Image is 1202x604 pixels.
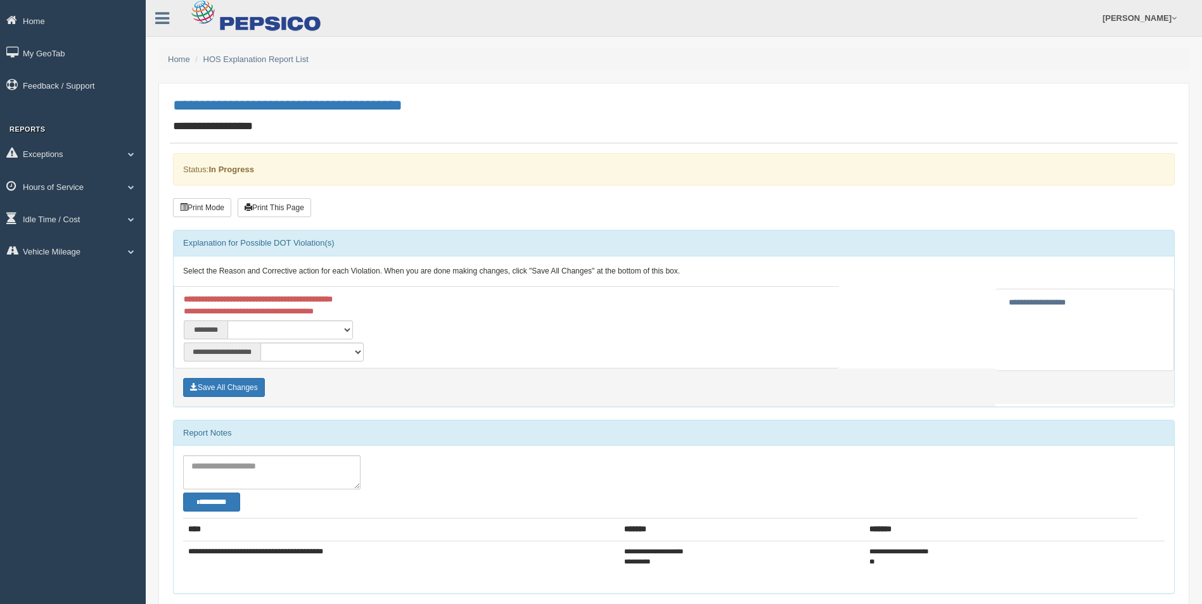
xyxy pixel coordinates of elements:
div: Explanation for Possible DOT Violation(s) [174,230,1174,256]
strong: In Progress [208,165,254,174]
button: Print Mode [173,198,231,217]
a: HOS Explanation Report List [203,54,309,64]
div: Select the Reason and Corrective action for each Violation. When you are done making changes, cli... [174,256,1174,287]
a: Home [168,54,190,64]
div: Status: [173,153,1175,186]
button: Save [183,378,265,397]
button: Print This Page [238,198,311,217]
div: Report Notes [174,420,1174,446]
button: Change Filter Options [183,493,240,512]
